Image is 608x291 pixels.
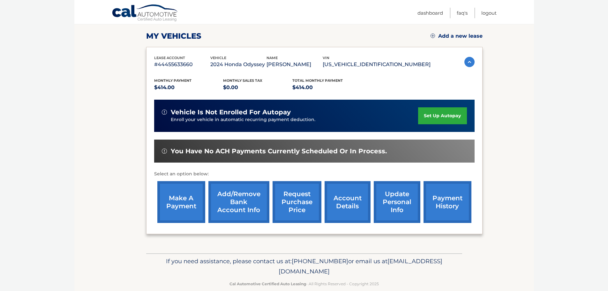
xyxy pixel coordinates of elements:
[292,257,348,265] span: [PHONE_NUMBER]
[223,78,262,83] span: Monthly sales Tax
[418,107,467,124] a: set up autopay
[223,83,292,92] p: $0.00
[323,60,431,69] p: [US_VEHICLE_IDENTIFICATION_NUMBER]
[374,181,420,223] a: update personal info
[162,110,167,115] img: alert-white.svg
[417,8,443,18] a: Dashboard
[279,257,442,275] span: [EMAIL_ADDRESS][DOMAIN_NAME]
[210,60,266,69] p: 2024 Honda Odyssey
[292,78,343,83] span: Total Monthly Payment
[157,181,205,223] a: make a payment
[171,147,387,155] span: You have no ACH payments currently scheduled or in process.
[273,181,321,223] a: request purchase price
[162,149,167,154] img: alert-white.svg
[150,280,458,287] p: - All Rights Reserved - Copyright 2025
[325,181,371,223] a: account details
[464,57,475,67] img: accordion-active.svg
[208,181,269,223] a: Add/Remove bank account info
[481,8,497,18] a: Logout
[457,8,468,18] a: FAQ's
[154,170,475,178] p: Select an option below:
[150,256,458,277] p: If you need assistance, please contact us at: or email us at
[266,60,323,69] p: [PERSON_NAME]
[323,56,329,60] span: vin
[229,281,306,286] strong: Cal Automotive Certified Auto Leasing
[112,4,179,23] a: Cal Automotive
[266,56,278,60] span: name
[146,31,201,41] h2: my vehicles
[154,83,223,92] p: $414.00
[431,34,435,38] img: add.svg
[431,33,483,39] a: Add a new lease
[210,56,226,60] span: vehicle
[424,181,471,223] a: payment history
[154,78,191,83] span: Monthly Payment
[154,60,210,69] p: #44455633660
[171,108,291,116] span: vehicle is not enrolled for autopay
[171,116,418,123] p: Enroll your vehicle in automatic recurring payment deduction.
[292,83,362,92] p: $414.00
[154,56,185,60] span: lease account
